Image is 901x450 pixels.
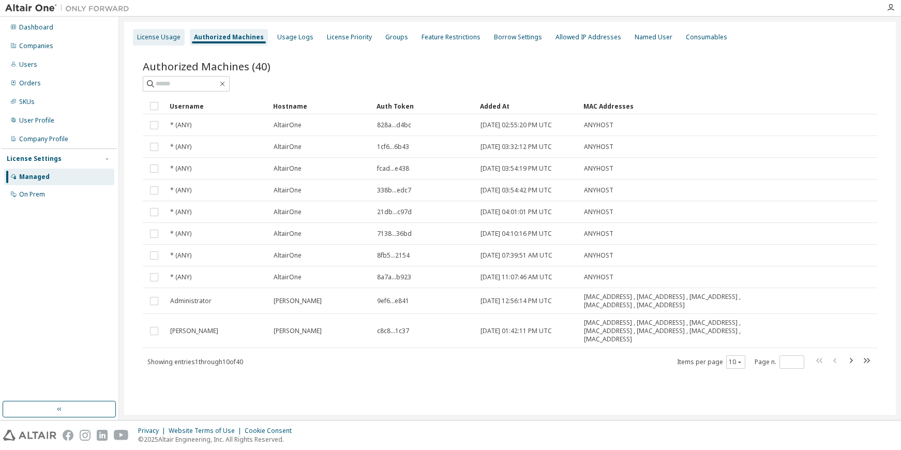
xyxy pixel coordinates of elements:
div: Website Terms of Use [169,427,245,435]
span: * (ANY) [170,251,191,260]
div: Hostname [273,98,368,114]
span: AltairOne [274,208,302,216]
div: Privacy [138,427,169,435]
div: Dashboard [19,23,53,32]
span: [DATE] 12:56:14 PM UTC [480,297,552,305]
div: Usage Logs [277,33,313,41]
span: AltairOne [274,121,302,129]
img: Altair One [5,3,134,13]
span: ANYHOST [584,186,613,194]
img: youtube.svg [114,430,129,441]
img: linkedin.svg [97,430,108,441]
div: Companies [19,42,53,50]
span: [DATE] 07:39:51 AM UTC [480,251,552,260]
div: Consumables [686,33,727,41]
span: 21db...c97d [377,208,412,216]
span: * (ANY) [170,121,191,129]
div: Cookie Consent [245,427,298,435]
span: fcad...e438 [377,164,409,173]
span: [MAC_ADDRESS] , [MAC_ADDRESS] , [MAC_ADDRESS] , [MAC_ADDRESS] , [MAC_ADDRESS] [584,293,768,309]
span: AltairOne [274,230,302,238]
div: Username [170,98,265,114]
div: Borrow Settings [494,33,542,41]
span: Items per page [677,355,745,369]
div: Users [19,61,37,69]
p: © 2025 Altair Engineering, Inc. All Rights Reserved. [138,435,298,444]
div: Feature Restrictions [422,33,480,41]
span: 9ef6...e841 [377,297,409,305]
span: [DATE] 02:55:20 PM UTC [480,121,552,129]
div: Authorized Machines [194,33,264,41]
span: Showing entries 1 through 10 of 40 [147,357,243,366]
span: AltairOne [274,251,302,260]
div: Named User [635,33,672,41]
span: ANYHOST [584,251,613,260]
span: AltairOne [274,273,302,281]
span: 338b...edc7 [377,186,411,194]
span: ANYHOST [584,230,613,238]
span: 8a7a...b923 [377,273,411,281]
div: Allowed IP Addresses [555,33,621,41]
span: ANYHOST [584,143,613,151]
div: Groups [385,33,408,41]
span: [DATE] 03:54:19 PM UTC [480,164,552,173]
div: User Profile [19,116,54,125]
span: * (ANY) [170,186,191,194]
div: Orders [19,79,41,87]
span: [DATE] 03:32:12 PM UTC [480,143,552,151]
div: SKUs [19,98,35,106]
span: [DATE] 04:10:16 PM UTC [480,230,552,238]
span: AltairOne [274,186,302,194]
span: 8fb5...2154 [377,251,410,260]
div: License Settings [7,155,62,163]
span: [PERSON_NAME] [170,327,218,335]
span: 828a...d4bc [377,121,411,129]
button: 10 [729,358,743,366]
span: [DATE] 03:54:42 PM UTC [480,186,552,194]
span: ANYHOST [584,121,613,129]
span: * (ANY) [170,230,191,238]
div: License Usage [137,33,181,41]
div: License Priority [327,33,372,41]
div: MAC Addresses [583,98,769,114]
span: 7138...36bd [377,230,412,238]
img: altair_logo.svg [3,430,56,441]
span: * (ANY) [170,273,191,281]
div: Managed [19,173,50,181]
span: 1cf6...6b43 [377,143,409,151]
div: Auth Token [377,98,472,114]
span: AltairOne [274,164,302,173]
img: facebook.svg [63,430,73,441]
span: ANYHOST [584,164,613,173]
span: [DATE] 11:07:46 AM UTC [480,273,552,281]
span: [PERSON_NAME] [274,327,322,335]
span: Administrator [170,297,212,305]
span: [PERSON_NAME] [274,297,322,305]
span: * (ANY) [170,143,191,151]
div: Company Profile [19,135,68,143]
span: ANYHOST [584,208,613,216]
span: [MAC_ADDRESS] , [MAC_ADDRESS] , [MAC_ADDRESS] , [MAC_ADDRESS] , [MAC_ADDRESS] , [MAC_ADDRESS] , [... [584,319,768,343]
span: * (ANY) [170,164,191,173]
div: Added At [480,98,575,114]
span: [DATE] 04:01:01 PM UTC [480,208,552,216]
img: instagram.svg [80,430,91,441]
span: AltairOne [274,143,302,151]
span: ANYHOST [584,273,613,281]
span: * (ANY) [170,208,191,216]
span: c8c8...1c37 [377,327,409,335]
span: [DATE] 01:42:11 PM UTC [480,327,552,335]
span: Authorized Machines (40) [143,59,271,73]
div: On Prem [19,190,45,199]
span: Page n. [755,355,804,369]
